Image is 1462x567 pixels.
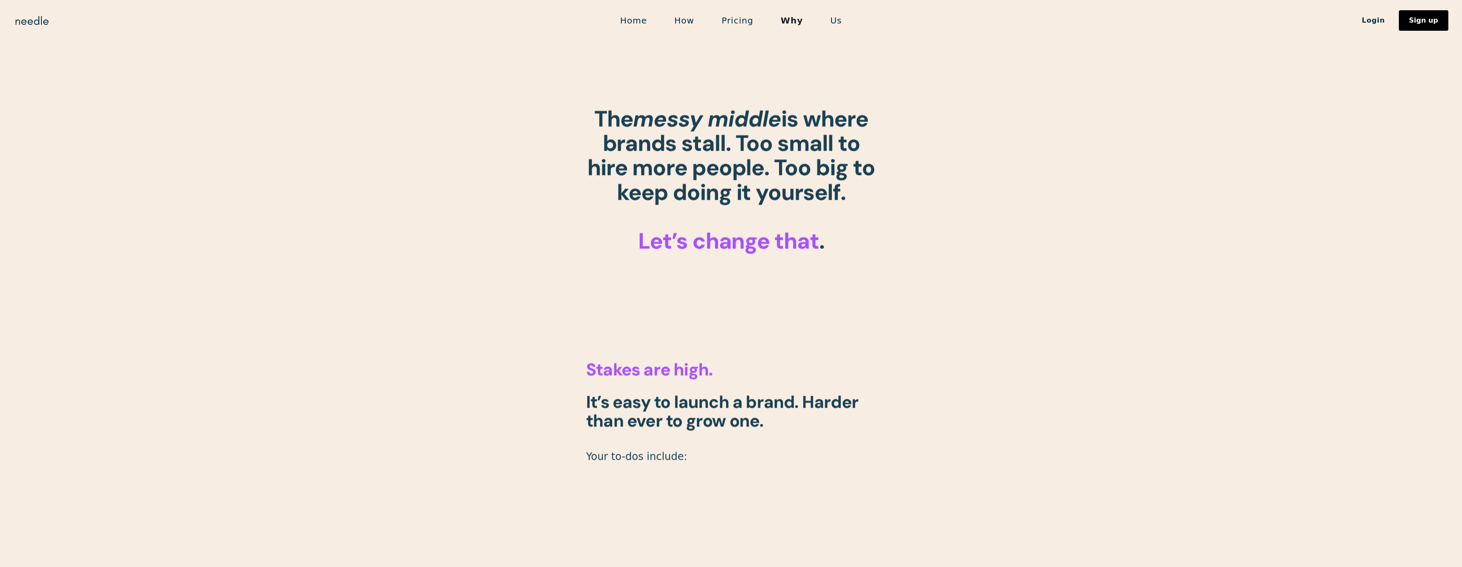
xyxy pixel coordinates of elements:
h1: It’s easy to launch a brand. Harder than ever to grow one. [586,393,876,430]
a: Pricing [708,12,767,29]
a: Login [1348,13,1399,28]
em: messy middle [633,104,781,133]
h1: . ‍ ‍ . [586,107,876,253]
span: Stakes are high. [586,359,712,381]
span: Let’s change that [638,226,819,255]
a: Home [607,12,661,29]
p: Your to-dos include: [586,451,876,463]
a: Sign up [1399,10,1448,31]
a: Why [767,12,817,29]
a: Us [817,12,855,29]
div: Sign up [1409,17,1438,24]
strong: The is where brands stall. Too small to hire more people. Too big to keep doing it yourself [587,104,875,207]
a: How [661,12,708,29]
